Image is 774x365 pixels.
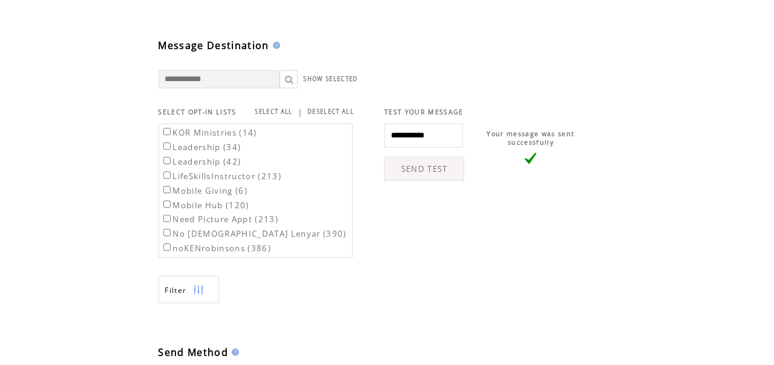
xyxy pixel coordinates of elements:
[161,243,272,254] label: noKENrobinsons (386)
[161,156,241,167] label: Leadership (42)
[525,153,537,165] img: vLarge.png
[163,215,171,223] input: Need Picture Appt (213)
[161,142,241,153] label: Leadership (34)
[161,171,282,182] label: LifeSkillsInstructor (213)
[165,285,187,295] span: Show filters
[163,171,171,179] input: LifeSkillsInstructor (213)
[487,130,575,146] span: Your message was sent successfully
[269,42,280,49] img: help.gif
[161,228,347,239] label: No [DEMOGRAPHIC_DATA] Lenyar (390)
[228,349,239,356] img: help.gif
[163,142,171,150] input: Leadership (34)
[307,108,354,116] a: DESELECT ALL
[298,107,303,117] span: |
[159,39,269,52] span: Message Destination
[159,346,229,359] span: Send Method
[384,157,464,181] a: SEND TEST
[159,108,237,116] span: SELECT OPT-IN LISTS
[161,127,257,138] label: KOR Ministries (14)
[193,277,204,304] img: filters.png
[163,186,171,194] input: Mobile Giving (6)
[163,157,171,165] input: Leadership (42)
[161,185,248,196] label: Mobile Giving (6)
[384,108,464,116] span: TEST YOUR MESSAGE
[163,243,171,251] input: noKENrobinsons (386)
[255,108,293,116] a: SELECT ALL
[304,75,358,83] a: SHOW SELECTED
[163,229,171,237] input: No [DEMOGRAPHIC_DATA] Lenyar (390)
[161,214,279,225] label: Need Picture Appt (213)
[163,128,171,136] input: KOR Ministries (14)
[161,200,249,211] label: Mobile Hub (120)
[159,276,219,303] a: Filter
[163,200,171,208] input: Mobile Hub (120)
